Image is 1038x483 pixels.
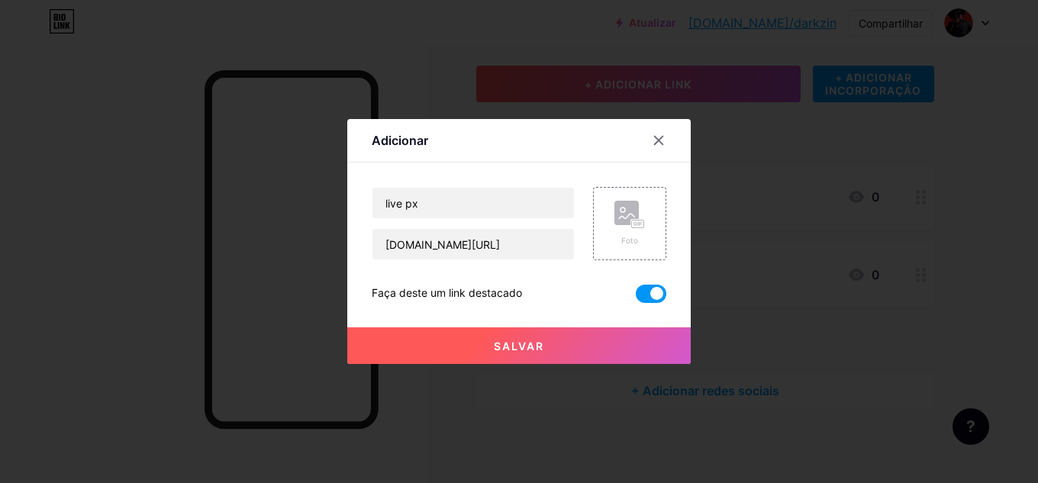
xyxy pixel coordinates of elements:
font: Adicionar [372,133,428,148]
font: Salvar [494,340,544,353]
input: Título [372,188,574,218]
font: Foto [621,236,638,245]
font: Faça deste um link destacado [372,286,522,299]
input: URL [372,229,574,259]
button: Salvar [347,327,691,364]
